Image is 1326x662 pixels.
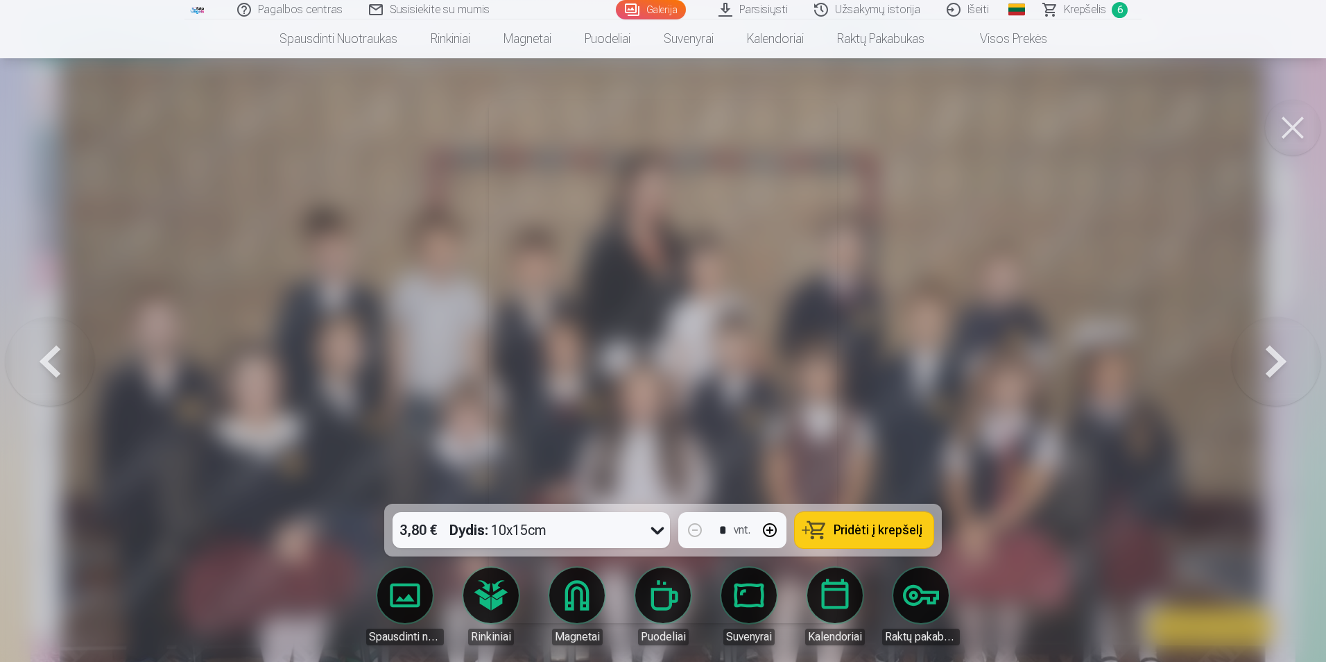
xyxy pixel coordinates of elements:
div: Rinkiniai [468,629,514,645]
a: Rinkiniai [452,568,530,645]
span: Pridėti į krepšelį [834,524,922,536]
div: Puodeliai [638,629,689,645]
div: Spausdinti nuotraukas [366,629,444,645]
span: 6 [1112,2,1128,18]
div: vnt. [734,522,750,538]
a: Spausdinti nuotraukas [263,19,414,58]
a: Rinkiniai [414,19,487,58]
div: 10x15cm [449,512,546,548]
a: Spausdinti nuotraukas [366,568,444,645]
a: Magnetai [538,568,616,645]
a: Visos prekės [941,19,1064,58]
div: Magnetai [552,629,603,645]
a: Suvenyrai [710,568,788,645]
a: Raktų pakabukas [882,568,960,645]
div: Raktų pakabukas [882,629,960,645]
a: Puodeliai [568,19,647,58]
span: Krepšelis [1064,1,1106,18]
strong: Dydis : [449,520,488,540]
a: Magnetai [487,19,568,58]
a: Puodeliai [624,568,702,645]
button: Pridėti į krepšelį [795,512,933,548]
div: 3,80 € [393,512,444,548]
img: /fa2 [190,6,205,14]
a: Suvenyrai [647,19,730,58]
a: Raktų pakabukas [820,19,941,58]
div: Suvenyrai [723,629,775,645]
a: Kalendoriai [730,19,820,58]
a: Kalendoriai [796,568,874,645]
div: Kalendoriai [805,629,865,645]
